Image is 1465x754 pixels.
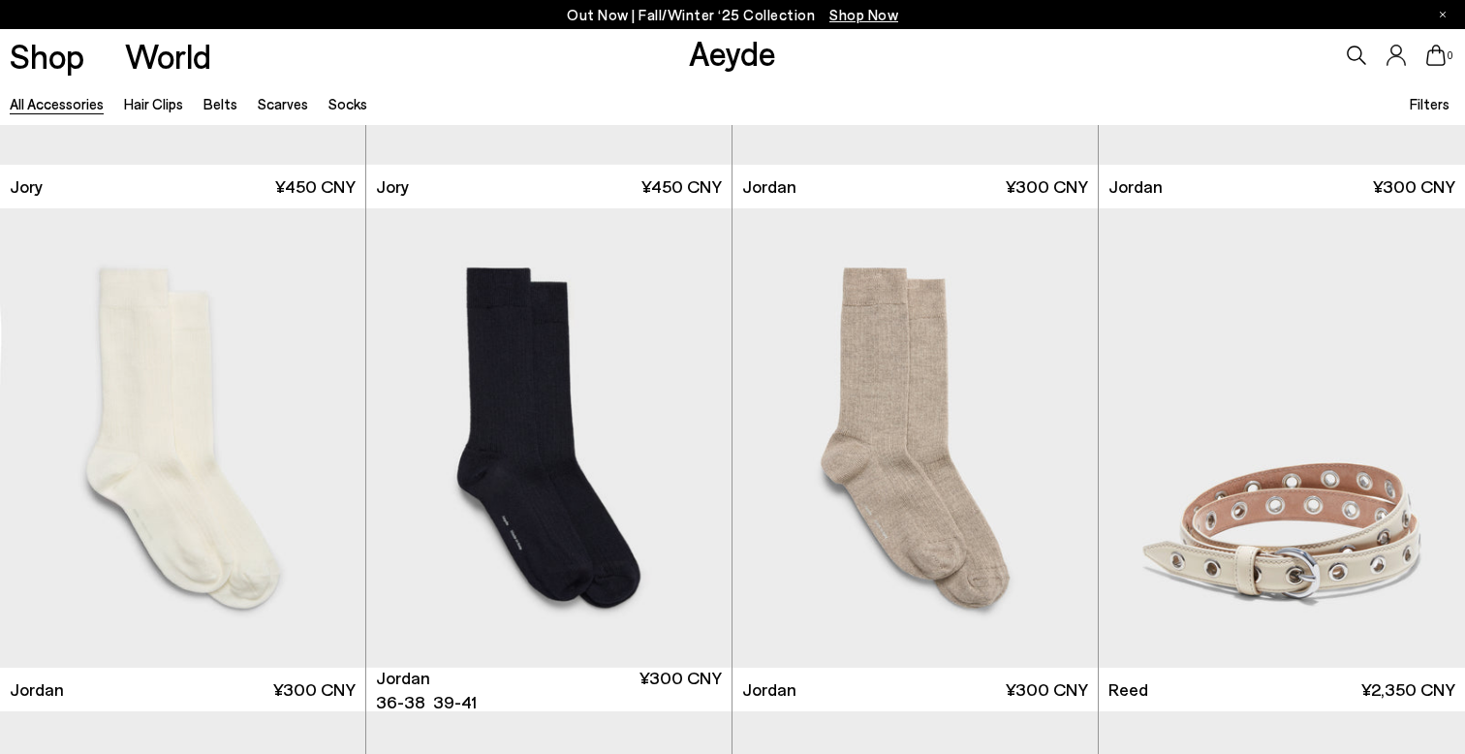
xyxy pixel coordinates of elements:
a: World [125,39,211,73]
a: Scarves [258,95,308,112]
span: Jordan [10,677,64,702]
span: Jordan [742,677,796,702]
span: ¥300 CNY [1006,677,1088,702]
a: Jordan ¥300 CNY [732,668,1098,711]
span: ¥450 CNY [641,174,722,199]
span: ¥2,350 CNY [1361,677,1455,702]
img: Jordan Wool Socks [732,208,1098,668]
span: Navigate to /collections/new-in [829,6,898,23]
a: Jory ¥450 CNY [366,165,732,208]
span: Jordan [1108,174,1163,199]
a: Reed ¥2,350 CNY [1099,668,1465,711]
img: Reed Eyelet Belt [1099,208,1465,668]
span: Jordan [742,174,796,199]
a: Shop [10,39,84,73]
span: Jory [376,174,409,199]
span: Reed [1108,677,1148,702]
span: ¥300 CNY [273,677,356,702]
a: Belts [203,95,237,112]
a: 0 [1426,45,1446,66]
span: Filters [1410,95,1449,112]
span: ¥300 CNY [639,666,722,714]
span: Jordan [376,666,430,690]
a: Jordan 36-38 39-41 ¥300 CNY [366,668,732,711]
img: Jordan Wool Socks [366,208,732,668]
li: 39-41 [433,690,477,714]
a: Jordan ¥300 CNY [1099,165,1465,208]
a: Socks [328,95,367,112]
span: ¥300 CNY [1373,174,1455,199]
span: ¥450 CNY [275,174,356,199]
a: Hair Clips [124,95,183,112]
a: Jordan ¥300 CNY [732,165,1098,208]
span: ¥300 CNY [1006,174,1088,199]
span: Jory [10,174,43,199]
a: Aeyde [689,32,776,73]
li: 36-38 [376,690,425,714]
p: Out Now | Fall/Winter ‘25 Collection [567,3,898,27]
a: All accessories [10,95,104,112]
div: 1 / 3 [366,208,732,668]
span: 0 [1446,50,1455,61]
ul: variant [376,690,475,714]
a: Next slide Previous slide [366,208,732,668]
